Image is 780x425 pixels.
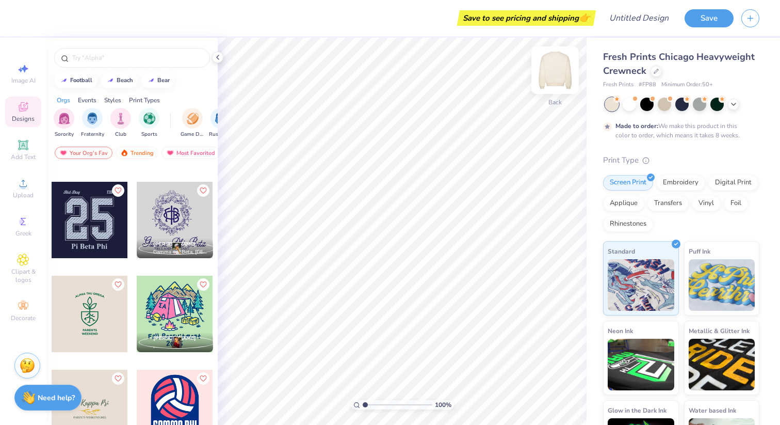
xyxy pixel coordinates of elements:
[603,216,653,232] div: Rhinestones
[608,405,667,416] span: Glow in the Dark Ink
[139,108,159,138] div: filter for Sports
[78,96,96,105] div: Events
[15,229,31,238] span: Greek
[647,196,689,211] div: Transfers
[603,196,644,211] div: Applique
[153,241,196,248] span: [PERSON_NAME]
[724,196,748,211] div: Foil
[115,113,126,124] img: Club Image
[147,77,155,84] img: trend_line.gif
[54,108,74,138] button: filter button
[615,122,658,130] strong: Made to order:
[55,131,74,138] span: Sorority
[689,325,750,336] span: Metallic & Glitter Ink
[157,77,170,83] div: bear
[104,96,121,105] div: Styles
[215,113,227,124] img: Rush & Bid Image
[106,77,115,84] img: trend_line.gif
[12,115,35,123] span: Designs
[656,175,705,191] div: Embroidery
[117,77,133,83] div: beach
[153,335,196,342] span: [PERSON_NAME]
[116,147,158,159] div: Trending
[534,50,576,91] img: Back
[689,405,736,416] span: Water based Ink
[120,149,128,156] img: trending.gif
[639,81,656,89] span: # FP88
[615,121,742,140] div: We make this product in this color to order, which means it takes 8 weeks.
[81,108,104,138] button: filter button
[71,53,203,63] input: Try "Alpha"
[141,73,174,88] button: bear
[661,81,713,89] span: Minimum Order: 50 +
[141,131,157,138] span: Sports
[181,108,204,138] div: filter for Game Day
[579,11,590,24] span: 👉
[57,96,70,105] div: Orgs
[548,98,562,107] div: Back
[435,400,451,410] span: 100 %
[166,149,174,156] img: most_fav.gif
[60,77,68,84] img: trend_line.gif
[161,147,220,159] div: Most Favorited
[112,184,124,197] button: Like
[685,9,734,27] button: Save
[38,393,75,403] strong: Need help?
[689,246,710,257] span: Puff Ink
[209,108,233,138] button: filter button
[181,131,204,138] span: Game Day
[608,259,674,311] img: Standard
[197,372,209,385] button: Like
[608,246,635,257] span: Standard
[603,81,633,89] span: Fresh Prints
[58,113,70,124] img: Sorority Image
[11,314,36,322] span: Decorate
[70,77,92,83] div: football
[110,108,131,138] div: filter for Club
[110,108,131,138] button: filter button
[181,108,204,138] button: filter button
[81,131,104,138] span: Fraternity
[87,113,98,124] img: Fraternity Image
[608,339,674,390] img: Neon Ink
[209,108,233,138] div: filter for Rush & Bid
[689,339,755,390] img: Metallic & Glitter Ink
[153,342,196,350] span: ,
[460,10,593,26] div: Save to see pricing and shipping
[689,259,755,311] img: Puff Ink
[153,248,209,256] span: Gamma Phi Beta, [GEOGRAPHIC_DATA][US_STATE]
[112,278,124,291] button: Like
[129,96,160,105] div: Print Types
[603,51,755,77] span: Fresh Prints Chicago Heavyweight Crewneck
[112,372,124,385] button: Like
[101,73,138,88] button: beach
[139,108,159,138] button: filter button
[187,113,199,124] img: Game Day Image
[197,278,209,291] button: Like
[603,175,653,191] div: Screen Print
[13,191,34,199] span: Upload
[81,108,104,138] div: filter for Fraternity
[54,108,74,138] div: filter for Sorority
[603,154,759,166] div: Print Type
[11,153,36,161] span: Add Text
[197,184,209,197] button: Like
[143,113,155,124] img: Sports Image
[692,196,721,211] div: Vinyl
[115,131,126,138] span: Club
[59,149,68,156] img: most_fav.gif
[55,147,112,159] div: Your Org's Fav
[11,76,36,85] span: Image AI
[209,131,233,138] span: Rush & Bid
[54,73,97,88] button: football
[5,267,41,284] span: Clipart & logos
[601,8,677,28] input: Untitled Design
[708,175,758,191] div: Digital Print
[608,325,633,336] span: Neon Ink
